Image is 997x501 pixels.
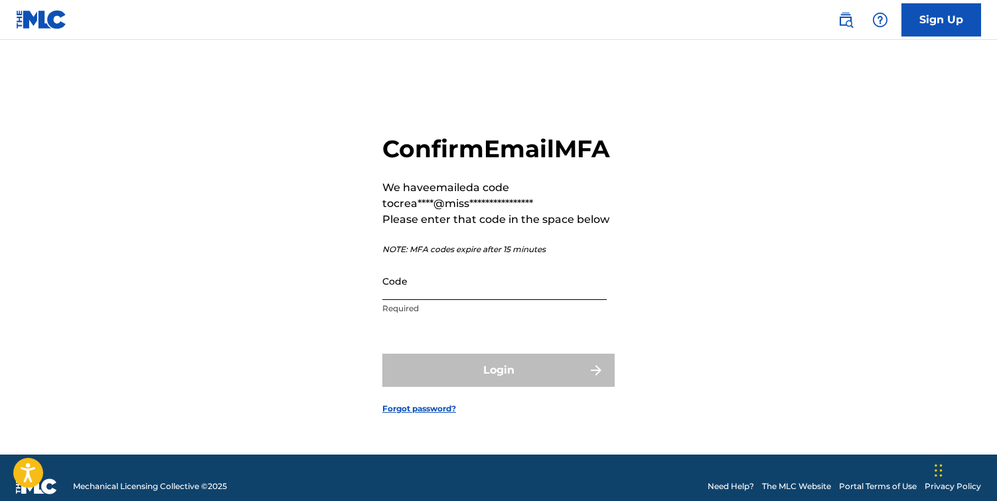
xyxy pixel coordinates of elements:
span: Mechanical Licensing Collective © 2025 [73,480,227,492]
h2: Confirm Email MFA [382,134,615,164]
a: Forgot password? [382,403,456,415]
a: The MLC Website [762,480,831,492]
a: Public Search [832,7,859,33]
a: Privacy Policy [925,480,981,492]
a: Sign Up [901,3,981,36]
div: Help [867,7,893,33]
a: Need Help? [708,480,754,492]
iframe: Chat Widget [931,437,997,501]
img: help [872,12,888,28]
img: logo [16,478,57,494]
p: NOTE: MFA codes expire after 15 minutes [382,244,615,255]
p: Please enter that code in the space below [382,212,615,228]
a: Portal Terms of Use [839,480,917,492]
div: Drag [935,451,943,490]
img: MLC Logo [16,10,67,29]
p: Required [382,303,607,315]
img: search [838,12,854,28]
